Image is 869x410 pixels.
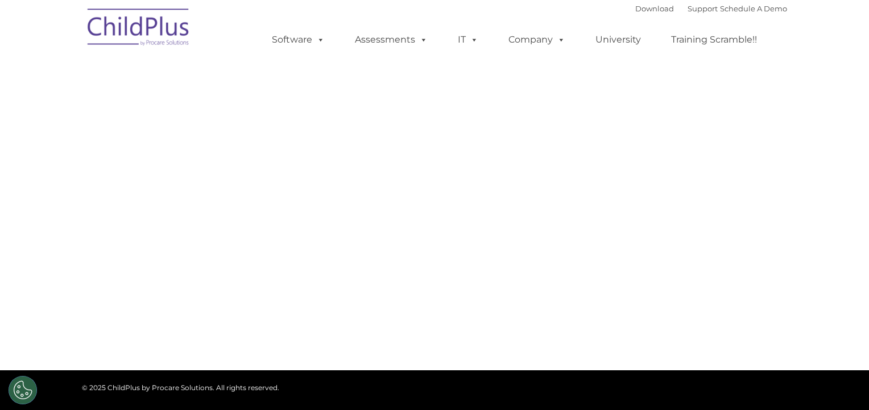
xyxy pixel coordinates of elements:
[688,4,718,13] a: Support
[344,28,439,51] a: Assessments
[446,28,490,51] a: IT
[660,28,768,51] a: Training Scramble!!
[82,1,196,57] img: ChildPlus by Procare Solutions
[497,28,577,51] a: Company
[635,4,787,13] font: |
[720,4,787,13] a: Schedule A Demo
[635,4,674,13] a: Download
[82,383,279,392] span: © 2025 ChildPlus by Procare Solutions. All rights reserved.
[9,376,37,404] button: Cookies Settings
[260,28,336,51] a: Software
[584,28,652,51] a: University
